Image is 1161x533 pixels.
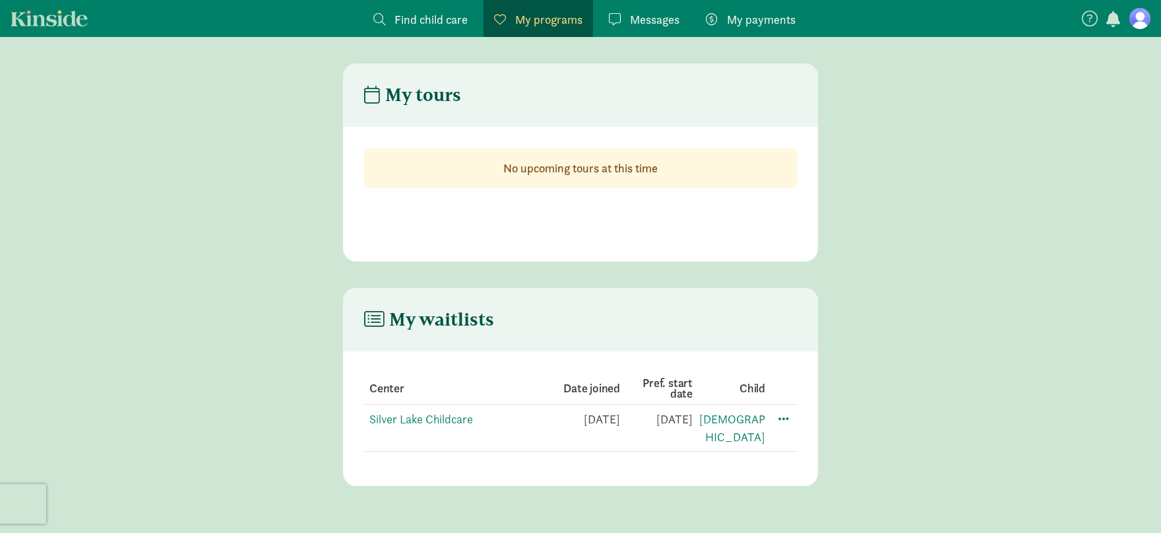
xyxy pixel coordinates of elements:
th: Date joined [548,373,620,405]
h4: My waitlists [364,309,494,330]
span: Messages [630,11,679,28]
td: [DATE] [548,405,620,452]
span: My programs [515,11,582,28]
th: Center [364,373,548,405]
th: Pref. start date [620,373,693,405]
strong: No upcoming tours at this time [503,160,658,176]
a: Kinside [11,10,88,26]
th: Child [693,373,765,405]
td: [DATE] [620,405,693,452]
h4: My tours [364,85,461,106]
a: [DEMOGRAPHIC_DATA] [699,411,765,444]
span: Find child care [394,11,468,28]
a: Silver Lake Childcare [369,411,473,427]
span: My payments [727,11,796,28]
